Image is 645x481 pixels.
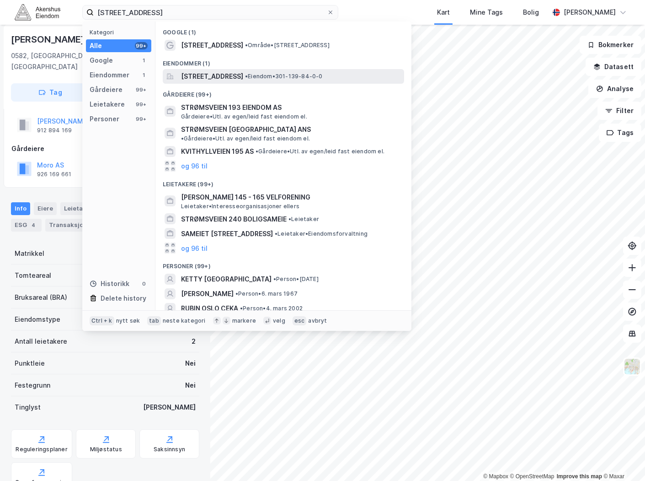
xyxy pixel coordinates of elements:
[181,102,400,113] span: STRØMSVEIEN 193 EIENDOM AS
[181,228,273,239] span: SAMEIET [STREET_ADDRESS]
[15,248,44,259] div: Matrikkel
[564,7,616,18] div: [PERSON_NAME]
[155,53,411,69] div: Eiendommer (1)
[155,84,411,100] div: Gårdeiere (99+)
[116,317,140,324] div: nytt søk
[288,216,319,223] span: Leietaker
[155,173,411,190] div: Leietakere (99+)
[90,316,114,325] div: Ctrl + k
[60,202,111,215] div: Leietakere
[245,73,323,80] span: Eiendom • 301-139-84-0-0
[288,216,291,222] span: •
[135,115,148,123] div: 99+
[11,32,110,47] div: [PERSON_NAME] Vei 8
[143,402,196,413] div: [PERSON_NAME]
[90,40,102,51] div: Alle
[245,73,248,80] span: •
[181,135,310,142] span: Gårdeiere • Utl. av egen/leid fast eiendom el.
[273,317,285,324] div: velg
[34,202,57,215] div: Eiere
[235,290,238,297] span: •
[308,317,327,324] div: avbryt
[37,127,72,134] div: 912 894 169
[140,71,148,79] div: 1
[275,230,277,237] span: •
[15,314,60,325] div: Eiendomstype
[90,29,151,36] div: Kategori
[181,303,238,314] span: RUBIN OSLO CEKA
[16,446,68,453] div: Reguleringsplaner
[181,288,234,299] span: [PERSON_NAME]
[90,278,129,289] div: Historikk
[293,316,307,325] div: esc
[256,148,258,155] span: •
[181,124,311,135] span: STRØMSVEIEN [GEOGRAPHIC_DATA] ANS
[15,336,67,347] div: Antall leietakere
[15,380,50,391] div: Festegrunn
[256,148,384,155] span: Gårdeiere • Utl. av egen/leid fast eiendom el.
[181,214,287,225] span: STRØMSVEIEN 240 BOLIGSAMEIE
[90,446,122,453] div: Miljøstatus
[557,473,602,480] a: Improve this map
[90,99,125,110] div: Leietakere
[245,42,330,49] span: Område • [STREET_ADDRESS]
[232,317,256,324] div: markere
[15,270,51,281] div: Tomteareal
[192,336,196,347] div: 2
[245,42,248,49] span: •
[90,113,119,124] div: Personer
[135,86,148,93] div: 99+
[15,292,67,303] div: Bruksareal (BRA)
[580,36,641,54] button: Bokmerker
[437,7,450,18] div: Kart
[15,4,60,20] img: akershus-eiendom-logo.9091f326c980b4bce74ccdd9f866810c.svg
[235,290,298,297] span: Person • 6. mars 1967
[90,84,123,95] div: Gårdeiere
[154,446,185,453] div: Saksinnsyn
[275,230,368,238] span: Leietaker • Eiendomsforvaltning
[11,50,127,72] div: 0582, [GEOGRAPHIC_DATA], [GEOGRAPHIC_DATA]
[135,42,148,49] div: 99+
[181,161,208,172] button: og 96 til
[94,5,327,19] input: Søk på adresse, matrikkel, gårdeiere, leietakere eller personer
[155,255,411,272] div: Personer (99+)
[11,83,90,102] button: Tag
[483,473,508,480] a: Mapbox
[155,22,411,38] div: Google (1)
[15,358,45,369] div: Punktleie
[181,40,243,51] span: [STREET_ADDRESS]
[147,316,161,325] div: tab
[90,55,113,66] div: Google
[37,171,71,178] div: 926 169 661
[181,243,208,254] button: og 96 til
[29,221,38,230] div: 4
[140,280,148,287] div: 0
[181,135,184,142] span: •
[273,276,319,283] span: Person • [DATE]
[163,317,206,324] div: neste kategori
[45,219,108,232] div: Transaksjoner
[599,437,645,481] iframe: Chat Widget
[185,358,196,369] div: Nei
[624,358,641,375] img: Z
[181,113,307,120] span: Gårdeiere • Utl. av egen/leid fast eiendom el.
[588,80,641,98] button: Analyse
[11,202,30,215] div: Info
[140,57,148,64] div: 1
[523,7,539,18] div: Bolig
[599,437,645,481] div: Kontrollprogram for chat
[586,58,641,76] button: Datasett
[181,71,243,82] span: [STREET_ADDRESS]
[101,293,146,304] div: Delete history
[135,101,148,108] div: 99+
[11,219,42,232] div: ESG
[181,203,299,210] span: Leietaker • Interesseorganisasjoner ellers
[90,70,129,81] div: Eiendommer
[181,274,272,285] span: KETTY [GEOGRAPHIC_DATA]
[510,473,554,480] a: OpenStreetMap
[599,124,641,142] button: Tags
[273,276,276,282] span: •
[181,146,254,157] span: KVITHYLLVEIEN 195 AS
[11,143,199,154] div: Gårdeiere
[240,305,243,312] span: •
